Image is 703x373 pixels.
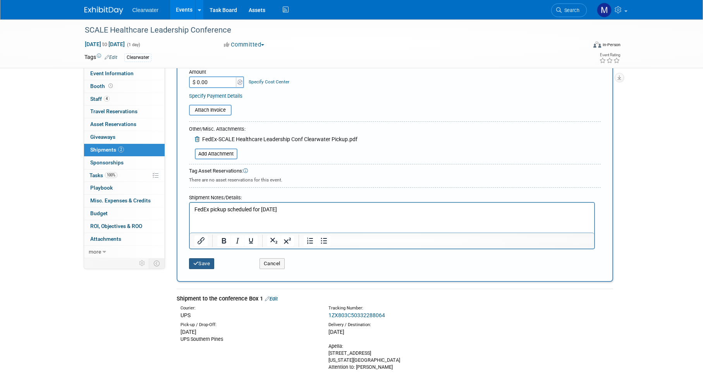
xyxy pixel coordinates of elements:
[189,168,601,175] div: Tag Asset Reservations:
[149,258,165,268] td: Toggle Event Tabs
[84,207,165,220] a: Budget
[328,322,465,328] div: Delivery / Destination:
[101,41,108,47] span: to
[90,70,134,76] span: Event Information
[105,55,117,60] a: Edit
[124,54,151,62] div: Clearwater
[328,312,385,318] a: 1ZX803C50332288064
[90,185,113,191] span: Playbook
[180,305,317,311] div: Courier:
[304,235,317,246] button: Numbered list
[89,249,101,255] span: more
[328,328,465,336] div: [DATE]
[194,235,208,246] button: Insert/edit link
[260,258,285,269] button: Cancel
[177,295,613,303] div: Shipment to the conference Box 1
[90,236,121,242] span: Attachments
[180,322,317,328] div: Pick-up / Drop-Off:
[90,223,142,229] span: ROI, Objectives & ROO
[84,220,165,233] a: ROI, Objectives & ROO
[281,235,294,246] button: Superscript
[89,172,117,178] span: Tasks
[90,159,124,166] span: Sponsorships
[90,121,136,127] span: Asset Reservations
[317,235,330,246] button: Bullet list
[602,42,620,48] div: In-Person
[84,169,165,182] a: Tasks100%
[189,175,601,183] div: There are no asset reservations for this event.
[136,258,149,268] td: Personalize Event Tab Strip
[541,40,621,52] div: Event Format
[84,105,165,118] a: Travel Reservations
[90,83,114,89] span: Booth
[217,235,230,246] button: Bold
[84,7,123,14] img: ExhibitDay
[189,258,215,269] button: Save
[221,41,267,49] button: Committed
[84,80,165,93] a: Booth
[180,336,317,343] div: UPS Southern Pines
[202,136,358,142] span: FedEx-SCALE Healthcare Leadership Conf Clearwater Pickup.pdf
[265,296,278,302] a: Edit
[84,67,165,80] a: Event Information
[84,41,125,48] span: [DATE] [DATE]
[84,157,165,169] a: Sponsorships
[84,53,117,62] td: Tags
[190,203,594,233] iframe: Rich Text Area
[84,144,165,156] a: Shipments2
[328,336,465,371] div: Apella: [STREET_ADDRESS] [US_STATE][GEOGRAPHIC_DATA] Attention to: [PERSON_NAME]
[132,7,159,13] span: Clearwater
[90,147,124,153] span: Shipments
[267,235,280,246] button: Subscript
[599,53,620,57] div: Event Rating
[551,3,587,17] a: Search
[90,134,115,140] span: Giveaways
[231,235,244,246] button: Italic
[82,23,575,37] div: SCALE Healthcare Leadership Conference
[84,182,165,194] a: Playbook
[189,69,245,76] div: Amount
[84,195,165,207] a: Misc. Expenses & Credits
[84,93,165,105] a: Staff4
[84,246,165,258] a: more
[180,311,317,319] div: UPS
[593,41,601,48] img: Format-Inperson.png
[597,3,612,17] img: Monica Pastor
[189,93,242,99] a: Specify Payment Details
[126,42,140,47] span: (1 day)
[90,210,108,216] span: Budget
[90,96,110,102] span: Staff
[180,328,317,336] div: [DATE]
[249,79,289,85] a: Specify Cost Center
[84,118,165,131] a: Asset Reservations
[562,7,579,13] span: Search
[118,147,124,152] span: 2
[105,172,117,178] span: 100%
[90,108,138,114] span: Travel Reservations
[189,191,595,202] div: Shipment Notes/Details:
[244,235,258,246] button: Underline
[90,197,151,204] span: Misc. Expenses & Credits
[104,96,110,102] span: 4
[189,126,358,135] div: Other/Misc. Attachments:
[84,131,165,143] a: Giveaways
[84,233,165,245] a: Attachments
[328,305,502,311] div: Tracking Number:
[107,83,114,89] span: Booth not reserved yet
